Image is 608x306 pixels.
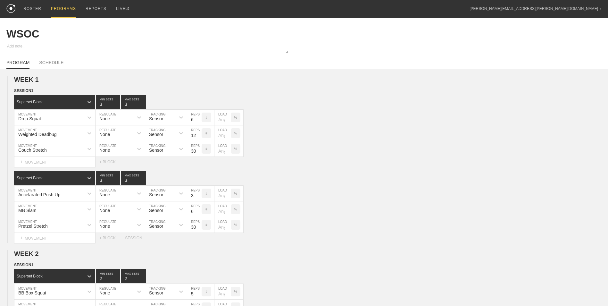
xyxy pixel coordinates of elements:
[205,290,207,293] p: #
[18,116,41,121] div: Drop Squat
[205,192,207,195] p: #
[234,192,237,195] p: %
[149,208,163,213] div: Sensor
[234,223,237,227] p: %
[121,171,146,185] input: None
[122,236,147,240] div: + SESSION
[99,290,110,295] div: None
[20,235,23,241] span: +
[214,186,231,201] input: Any
[149,148,163,153] div: Sensor
[600,7,602,11] div: ▼
[214,217,231,233] input: Any
[18,192,61,197] div: Accelarated Push Up
[20,159,23,165] span: +
[205,223,207,227] p: #
[149,224,163,229] div: Sensor
[214,141,231,157] input: Any
[6,4,15,13] img: logo
[39,60,63,68] a: SCHEDULE
[17,274,43,278] div: Superset Block
[99,236,122,240] div: + BLOCK
[149,132,163,137] div: Sensor
[18,290,46,295] div: BB Box Squat
[99,132,110,137] div: None
[99,224,110,229] div: None
[18,208,37,213] div: MB Slam
[214,201,231,217] input: Any
[99,148,110,153] div: None
[205,208,207,211] p: #
[214,125,231,141] input: Any
[234,147,237,151] p: %
[6,60,29,69] a: PROGRAM
[576,275,608,306] iframe: Chat Widget
[234,132,237,135] p: %
[14,250,39,257] span: WEEK 2
[14,89,33,93] span: SESSION 1
[18,132,57,137] div: Weighted Deadbug
[14,157,96,167] div: MOVEMENT
[205,132,207,135] p: #
[149,116,163,121] div: Sensor
[121,269,146,283] input: None
[149,290,163,295] div: Sensor
[17,100,43,104] div: Superset Block
[214,284,231,299] input: Any
[17,176,43,180] div: Superset Block
[234,208,237,211] p: %
[99,116,110,121] div: None
[121,95,146,109] input: None
[99,208,110,213] div: None
[205,147,207,151] p: #
[18,148,47,153] div: Couch Stretch
[99,160,122,164] div: + BLOCK
[214,110,231,125] input: Any
[205,116,207,119] p: #
[149,192,163,197] div: Sensor
[14,233,96,243] div: MOVEMENT
[234,116,237,119] p: %
[18,224,48,229] div: Pretzel Stretch
[14,76,39,83] span: WEEK 1
[99,192,110,197] div: None
[14,263,33,267] span: SESSION 1
[234,290,237,293] p: %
